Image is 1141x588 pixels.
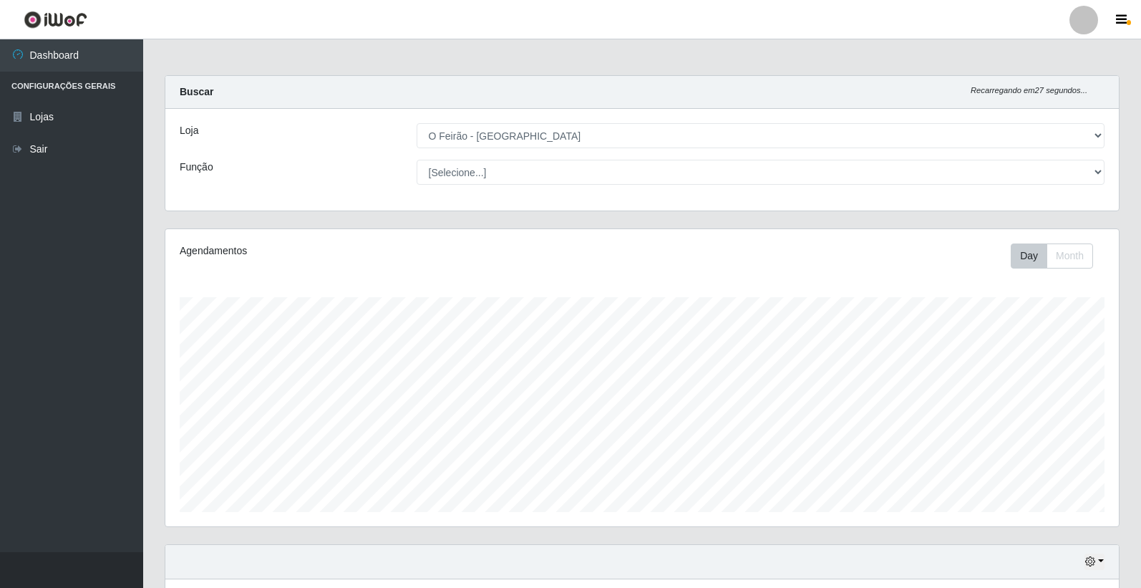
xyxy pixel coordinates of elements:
i: Recarregando em 27 segundos... [971,86,1087,95]
div: First group [1011,244,1093,269]
label: Loja [180,123,198,138]
strong: Buscar [180,86,213,97]
div: Toolbar with button groups [1011,244,1104,269]
button: Month [1047,244,1093,269]
button: Day [1011,244,1047,269]
img: CoreUI Logo [24,11,87,29]
label: Função [180,160,213,175]
div: Agendamentos [180,244,553,259]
